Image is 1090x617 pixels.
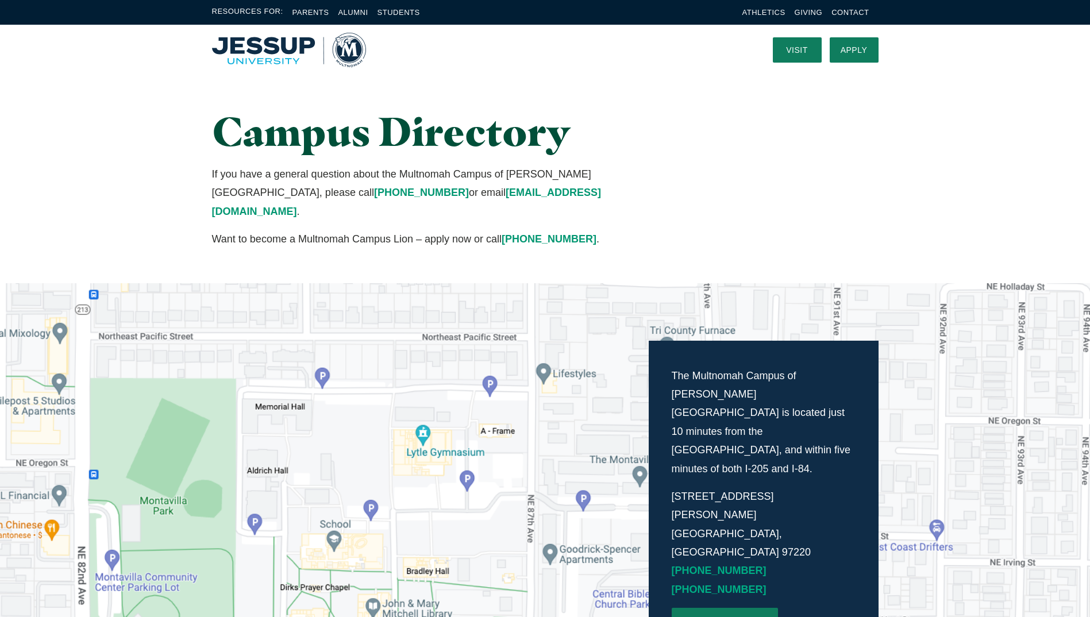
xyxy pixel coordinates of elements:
a: Apply [830,37,879,63]
p: The Multnomah Campus of [PERSON_NAME][GEOGRAPHIC_DATA] is located just 10 minutes from the [GEOGR... [672,367,856,478]
a: Alumni [338,8,368,17]
a: Parents [292,8,329,17]
p: If you have a general question about the Multnomah Campus of [PERSON_NAME][GEOGRAPHIC_DATA], plea... [212,165,649,221]
a: [PHONE_NUMBER] [374,187,469,198]
img: Multnomah University Logo [212,33,366,67]
a: Visit [773,37,822,63]
a: Students [378,8,420,17]
p: Want to become a Multnomah Campus Lion – apply now or call . [212,230,649,248]
span: Resources For: [212,6,283,19]
a: [PHONE_NUMBER] [672,565,767,576]
a: [PHONE_NUMBER] [672,584,767,595]
a: Athletics [742,8,785,17]
h1: Campus Directory [212,109,649,153]
a: Home [212,33,366,67]
p: [STREET_ADDRESS][PERSON_NAME] [GEOGRAPHIC_DATA], [GEOGRAPHIC_DATA] 97220 [672,487,856,599]
a: [PHONE_NUMBER] [502,233,596,245]
a: Contact [831,8,869,17]
a: Giving [795,8,823,17]
a: [EMAIL_ADDRESS][DOMAIN_NAME] [212,187,601,217]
